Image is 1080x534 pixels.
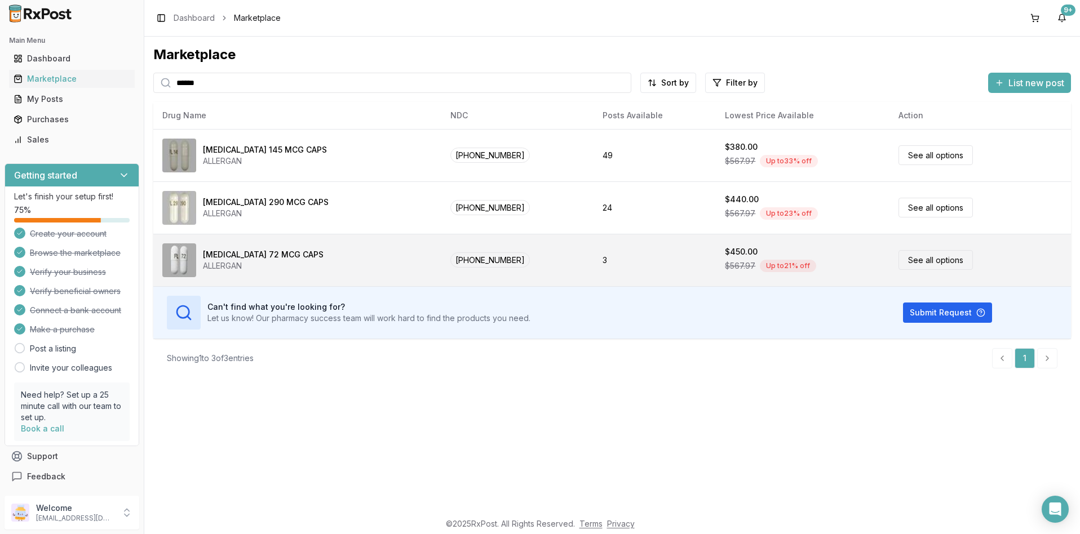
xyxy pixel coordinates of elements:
button: Sort by [640,73,696,93]
div: $450.00 [725,246,758,257]
a: Purchases [9,109,135,130]
th: Action [889,102,1071,129]
p: Welcome [36,502,114,514]
img: RxPost Logo [5,5,77,23]
span: Filter by [726,77,758,88]
div: Dashboard [14,53,130,64]
div: 9+ [1061,5,1075,16]
div: Showing 1 to 3 of 3 entries [167,353,254,364]
div: ALLERGAN [203,208,329,219]
td: 3 [594,234,716,286]
button: Submit Request [903,302,992,323]
button: 9+ [1053,9,1071,27]
a: Privacy [607,519,635,528]
span: Connect a bank account [30,305,121,316]
p: Let us know! Our pharmacy success team will work hard to find the products you need. [207,313,530,324]
div: ALLERGAN [203,155,327,167]
a: Sales [9,130,135,150]
button: Purchases [5,110,139,128]
button: Dashboard [5,50,139,68]
div: Purchases [14,114,130,125]
a: See all options [898,145,973,165]
th: NDC [441,102,594,129]
p: Let's finish your setup first! [14,191,130,202]
span: [PHONE_NUMBER] [450,252,530,268]
div: Sales [14,134,130,145]
span: 75 % [14,204,31,216]
span: Sort by [661,77,689,88]
span: Create your account [30,228,107,239]
button: List new post [988,73,1071,93]
nav: breadcrumb [174,12,281,24]
nav: pagination [992,348,1057,368]
span: Browse the marketplace [30,247,121,259]
a: Book a call [21,424,64,433]
div: Marketplace [14,73,130,84]
a: Terms [579,519,603,528]
span: $567.97 [725,260,755,272]
button: Support [5,446,139,466]
img: Linzess 72 MCG CAPS [162,243,196,277]
th: Posts Available [594,102,716,129]
th: Lowest Price Available [716,102,889,129]
span: Make a purchase [30,324,95,335]
img: Linzess 290 MCG CAPS [162,191,196,225]
span: $567.97 [725,208,755,219]
td: 49 [594,129,716,181]
h3: Can't find what you're looking for? [207,301,530,313]
button: Marketplace [5,70,139,88]
a: 1 [1015,348,1035,368]
img: User avatar [11,504,29,522]
span: [PHONE_NUMBER] [450,200,530,215]
h3: Getting started [14,168,77,182]
div: $440.00 [725,194,759,205]
div: Open Intercom Messenger [1042,496,1069,523]
button: My Posts [5,90,139,108]
p: [EMAIL_ADDRESS][DOMAIN_NAME] [36,514,114,523]
a: Marketplace [9,69,135,89]
p: Need help? Set up a 25 minute call with our team to set up. [21,389,123,423]
span: Verify your business [30,266,106,278]
div: Marketplace [153,46,1071,64]
td: 24 [594,181,716,234]
span: List new post [1008,76,1064,90]
a: Post a listing [30,343,76,354]
div: $380.00 [725,141,758,153]
a: See all options [898,198,973,217]
div: [MEDICAL_DATA] 290 MCG CAPS [203,197,329,208]
span: Feedback [27,471,65,482]
a: Dashboard [174,12,215,24]
span: Verify beneficial owners [30,286,121,297]
h2: Main Menu [9,36,135,45]
a: My Posts [9,89,135,109]
div: Up to 23 % off [760,207,818,220]
span: Marketplace [234,12,281,24]
button: Feedback [5,466,139,487]
th: Drug Name [153,102,441,129]
div: Up to 33 % off [760,155,818,167]
a: See all options [898,250,973,270]
img: Linzess 145 MCG CAPS [162,139,196,172]
button: Filter by [705,73,765,93]
a: Dashboard [9,48,135,69]
span: $567.97 [725,155,755,167]
div: Up to 21 % off [760,260,816,272]
a: Invite your colleagues [30,362,112,373]
div: [MEDICAL_DATA] 72 MCG CAPS [203,249,324,260]
button: Sales [5,131,139,149]
div: ALLERGAN [203,260,324,272]
span: [PHONE_NUMBER] [450,148,530,163]
a: List new post [988,78,1071,90]
div: [MEDICAL_DATA] 145 MCG CAPS [203,144,327,155]
div: My Posts [14,94,130,105]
